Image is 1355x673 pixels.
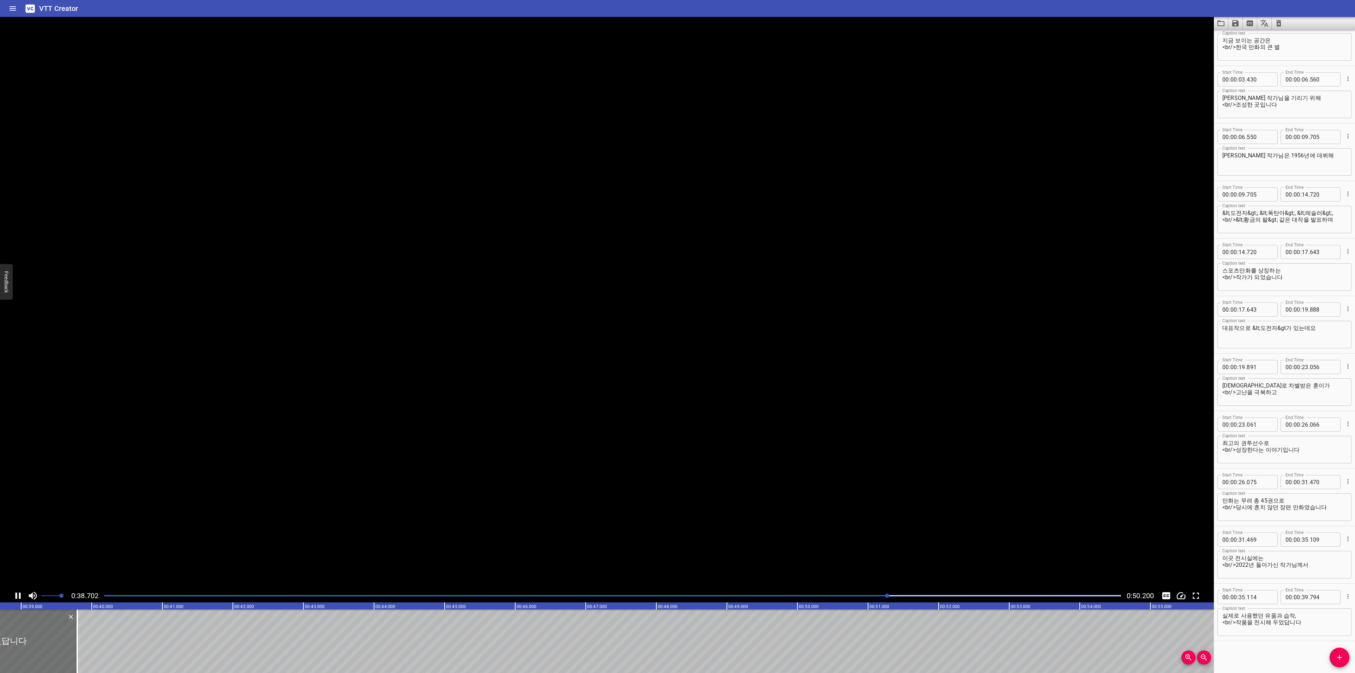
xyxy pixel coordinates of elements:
span: : [1300,590,1302,604]
div: Delete Cue [66,612,74,621]
span: 0:38.702 [71,591,98,600]
input: 720 [1247,245,1272,259]
input: 00 [1294,533,1300,547]
span: : [1292,590,1294,604]
div: Play progress [104,595,1121,596]
span: . [1308,302,1310,317]
button: Delete [66,612,76,621]
div: Cue Options [1343,185,1351,203]
button: Toggle mute [26,589,40,602]
input: 00 [1285,130,1292,144]
input: 430 [1247,72,1272,86]
svg: Clear captions [1275,19,1283,28]
input: 00 [1230,590,1237,604]
span: : [1300,130,1302,144]
input: 00 [1294,360,1300,374]
span: . [1245,590,1247,604]
input: 469 [1247,533,1272,547]
input: 00 [1230,360,1237,374]
input: 23 [1302,360,1308,374]
input: 00 [1285,533,1292,547]
span: : [1229,245,1230,259]
textarea: 대표작으로 &lt;도전자&gt가 있는데요 [1222,325,1347,345]
input: 00 [1222,72,1229,86]
input: 00 [1285,590,1292,604]
text: 00:41.000 [164,604,183,609]
span: . [1308,417,1310,432]
span: . [1245,130,1247,144]
input: 720 [1310,187,1336,202]
text: 00:42.000 [234,604,254,609]
span: : [1237,72,1239,86]
span: : [1229,417,1230,432]
input: 19 [1239,360,1245,374]
button: Add Cue [1330,648,1349,667]
button: Cue Options [1343,189,1353,198]
span: : [1229,302,1230,317]
input: 00 [1285,475,1292,489]
span: Set video volume [59,594,64,598]
input: 00 [1285,417,1292,432]
span: . [1308,187,1310,202]
input: 14 [1239,245,1245,259]
text: 00:48.000 [658,604,677,609]
input: 26 [1239,475,1245,489]
span: : [1300,245,1302,259]
span: : [1229,590,1230,604]
span: . [1245,533,1247,547]
input: 00 [1294,245,1300,259]
div: Cue Options [1343,242,1351,260]
span: : [1237,130,1239,144]
input: 00 [1230,245,1237,259]
text: 00:40.000 [93,604,113,609]
button: Cue Options [1343,592,1353,601]
span: : [1237,360,1239,374]
button: Cue Options [1343,247,1353,256]
span: : [1300,72,1302,86]
span: . [1245,475,1247,489]
input: 00 [1222,590,1229,604]
span: : [1229,72,1230,86]
span: : [1292,245,1294,259]
span: . [1308,590,1310,604]
span: : [1237,302,1239,317]
input: 00 [1222,302,1229,317]
span: : [1300,360,1302,374]
button: Cue Options [1343,419,1353,428]
button: Cue Options [1343,534,1353,543]
input: 061 [1247,417,1272,432]
input: 06 [1302,72,1308,86]
input: 03 [1239,72,1245,86]
span: : [1300,187,1302,202]
input: 470 [1310,475,1336,489]
span: : [1237,187,1239,202]
input: 560 [1310,72,1336,86]
button: Cue Options [1343,132,1353,141]
button: Cue Options [1343,362,1353,371]
input: 00 [1294,417,1300,432]
text: 00:50.000 [799,604,819,609]
input: 00 [1285,72,1292,86]
span: : [1292,72,1294,86]
input: 00 [1222,360,1229,374]
button: Translate captions [1257,17,1272,30]
span: : [1300,302,1302,317]
span: . [1245,360,1247,374]
input: 00 [1222,130,1229,144]
input: 00 [1230,475,1237,489]
input: 00 [1222,533,1229,547]
span: : [1300,417,1302,432]
input: 794 [1310,590,1336,604]
text: 00:54.000 [1081,604,1101,609]
text: 00:52.000 [940,604,960,609]
input: 14 [1302,187,1308,202]
div: Cue Options [1343,357,1351,375]
input: 35 [1302,533,1308,547]
input: 114 [1247,590,1272,604]
svg: Load captions from file [1217,19,1225,28]
span: . [1308,130,1310,144]
span: . [1308,533,1310,547]
textarea: [PERSON_NAME] 작가님을 기리기 위해 <br/>조성한 곳입니다 [1222,95,1347,115]
span: . [1245,72,1247,86]
input: 056 [1310,360,1336,374]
